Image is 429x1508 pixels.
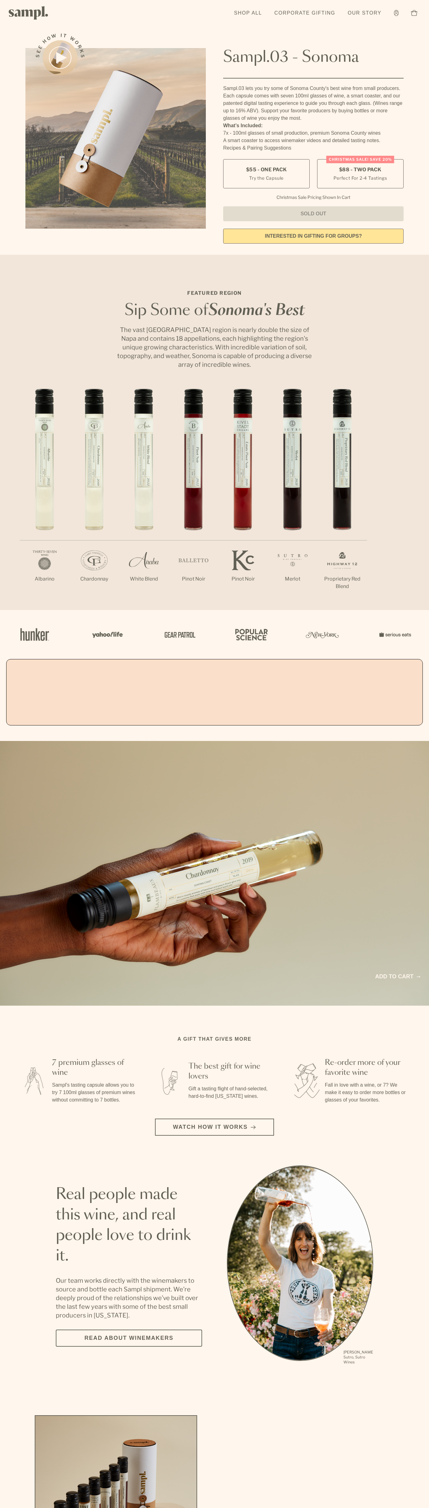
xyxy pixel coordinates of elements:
img: Sampl logo [9,6,48,20]
li: A smart coaster to access winemaker videos and detailed tasting notes. [223,137,404,144]
a: Our Story [345,6,385,20]
p: Our team works directly with the winemakers to source and bottle each Sampl shipment. We’re deepl... [56,1276,202,1320]
li: 7x - 100ml glasses of small production, premium Sonoma County wines [223,129,404,137]
img: Artboard_3_0b291449-6e8c-4d07-b2c2-3f3601a19cd1_x450.png [304,621,341,648]
button: Watch how it works [155,1119,274,1136]
p: Sampl's tasting capsule allows you to try 7 100ml glasses of premium wines without committing to ... [52,1081,136,1104]
p: Fall in love with a wine, or 7? We make it easy to order more bottles or glasses of your favorites. [325,1081,409,1104]
a: Shop All [231,6,265,20]
p: Pinot Noir [169,575,218,583]
ul: carousel [227,1165,373,1365]
em: Sonoma's Best [208,303,305,318]
p: Merlot [268,575,317,583]
a: Corporate Gifting [271,6,338,20]
p: [PERSON_NAME] Sutro, Sutro Wines [343,1350,373,1365]
span: $88 - Two Pack [339,166,382,173]
div: slide 1 [232,1489,394,1500]
h3: 7 premium glasses of wine [52,1058,136,1078]
a: Add to cart [375,972,420,981]
img: Artboard_1_c8cd28af-0030-4af1-819c-248e302c7f06_x450.png [16,621,53,648]
button: Sold Out [223,206,404,221]
p: Pinot Noir [218,575,268,583]
li: Recipes & Pairing Suggestions [223,144,404,152]
div: Christmas SALE! Save 20% [326,156,394,163]
p: Gift a tasting flight of hand-selected, hard-to-find [US_STATE] wines. [188,1085,273,1100]
li: Christmas Sale Pricing Shown In Cart [273,195,353,200]
h2: Real people made this wine, and real people love to drink it. [56,1184,202,1266]
h3: The best gift for wine lovers [188,1061,273,1081]
img: Artboard_7_5b34974b-f019-449e-91fb-745f8d0877ee_x450.png [376,621,413,648]
img: Sampl.03 - Sonoma [25,48,206,229]
div: slide 1 [227,1165,373,1365]
p: Chardonnay [69,575,119,583]
button: See how it works [43,40,77,75]
img: Artboard_4_28b4d326-c26e-48f9-9c80-911f17d6414e_x450.png [232,621,269,648]
h3: Re-order more of your favorite wine [325,1058,409,1078]
p: White Blend [119,575,169,583]
p: The vast [GEOGRAPHIC_DATA] region is nearly double the size of Napa and contains 18 appellations,... [115,325,314,369]
span: $55 - One Pack [246,166,287,173]
h2: Sip Some of [115,303,314,318]
h1: Sampl.03 - Sonoma [223,48,404,67]
small: Try the Capsule [249,175,284,181]
a: interested in gifting for groups? [223,229,404,244]
img: Artboard_6_04f9a106-072f-468a-bdd7-f11783b05722_x450.png [88,621,125,648]
div: Sampl.03 lets you try some of Sonoma County's best wine from small producers. Each capsule comes ... [223,85,404,122]
a: Read about Winemakers [56,1330,202,1347]
strong: What’s Included: [223,123,263,128]
p: Proprietary Red Blend [317,575,367,590]
h2: A gift that gives more [178,1035,252,1043]
small: Perfect For 2-4 Tastings [334,175,387,181]
p: Albarino [20,575,69,583]
p: Featured Region [115,289,314,297]
img: Artboard_5_7fdae55a-36fd-43f7-8bfd-f74a06a2878e_x450.png [160,621,197,648]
